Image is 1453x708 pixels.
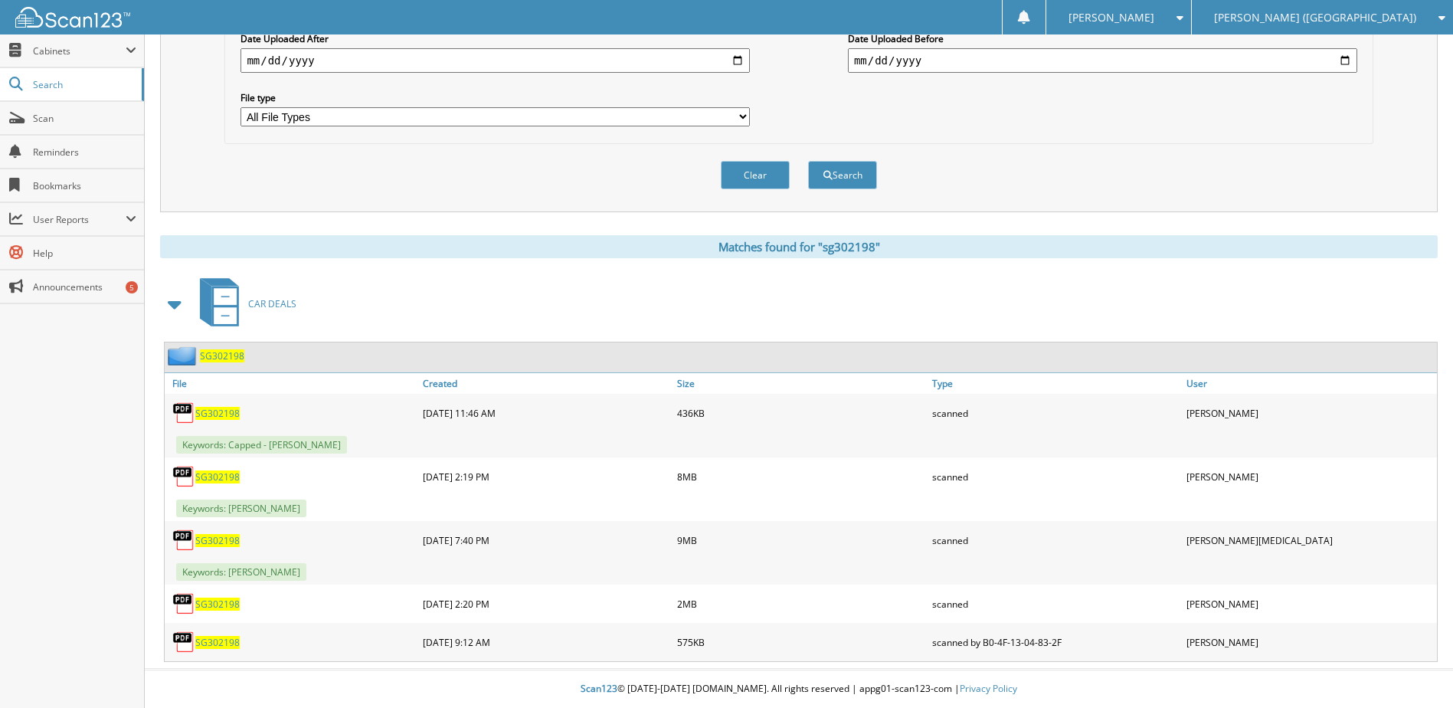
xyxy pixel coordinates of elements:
div: [DATE] 2:19 PM [419,461,673,492]
input: start [241,48,750,73]
span: Reminders [33,146,136,159]
div: [DATE] 9:12 AM [419,627,673,657]
span: [PERSON_NAME] ([GEOGRAPHIC_DATA]) [1214,13,1416,22]
img: scan123-logo-white.svg [15,7,130,28]
div: [PERSON_NAME] [1183,627,1437,657]
a: SG302198 [195,598,240,611]
a: User [1183,373,1437,394]
span: Announcements [33,280,136,293]
span: CAR DEALS [248,297,296,310]
div: 9MB [673,525,928,556]
a: CAR DEALS [191,274,296,334]
img: PDF.png [172,592,195,615]
span: Bookmarks [33,179,136,192]
span: Keywords: [PERSON_NAME] [176,500,306,517]
span: User Reports [33,213,126,226]
a: File [165,373,419,394]
img: PDF.png [172,529,195,552]
a: SG302198 [195,534,240,547]
div: scanned by B0-4F-13-04-83-2F [928,627,1183,657]
input: end [848,48,1357,73]
img: PDF.png [172,631,195,654]
div: scanned [928,588,1183,619]
div: [PERSON_NAME] [1183,398,1437,428]
div: 5 [126,281,138,293]
img: PDF.png [172,465,195,488]
span: Scan123 [581,682,617,695]
div: 575KB [673,627,928,657]
span: Scan [33,112,136,125]
img: PDF.png [172,402,195,424]
span: Help [33,247,136,260]
button: Search [808,161,877,189]
a: SG302198 [195,407,240,420]
span: [PERSON_NAME] [1068,13,1154,22]
div: scanned [928,398,1183,428]
div: scanned [928,461,1183,492]
div: [PERSON_NAME] [1183,461,1437,492]
a: SG302198 [195,470,240,483]
div: 2MB [673,588,928,619]
span: Keywords: [PERSON_NAME] [176,563,306,581]
div: [DATE] 2:20 PM [419,588,673,619]
button: Clear [721,161,790,189]
a: Created [419,373,673,394]
img: folder2.png [168,346,200,365]
div: 436KB [673,398,928,428]
label: File type [241,91,750,104]
a: SG302198 [195,636,240,649]
div: Matches found for "sg302198" [160,235,1438,258]
div: scanned [928,525,1183,556]
label: Date Uploaded After [241,32,750,45]
span: Cabinets [33,44,126,57]
div: [PERSON_NAME] [1183,588,1437,619]
span: Keywords: Capped - [PERSON_NAME] [176,436,347,454]
a: Type [928,373,1183,394]
div: 8MB [673,461,928,492]
span: Search [33,78,134,91]
div: © [DATE]-[DATE] [DOMAIN_NAME]. All rights reserved | appg01-scan123-com | [145,670,1453,708]
div: [DATE] 7:40 PM [419,525,673,556]
a: Privacy Policy [960,682,1017,695]
div: [PERSON_NAME][MEDICAL_DATA] [1183,525,1437,556]
a: SG302198 [200,349,244,362]
div: [DATE] 11:46 AM [419,398,673,428]
label: Date Uploaded Before [848,32,1357,45]
a: Size [673,373,928,394]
